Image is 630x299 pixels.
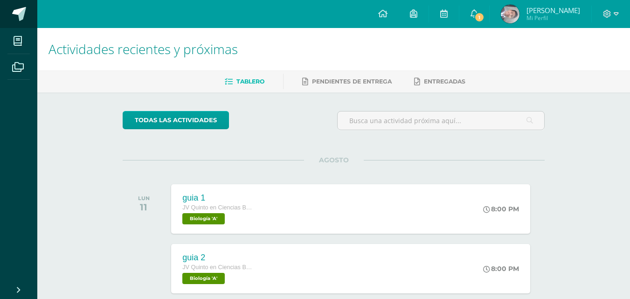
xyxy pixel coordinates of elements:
[138,202,150,213] div: 11
[526,6,580,15] span: [PERSON_NAME]
[123,111,229,129] a: todas las Actividades
[526,14,580,22] span: Mi Perfil
[414,74,465,89] a: Entregadas
[236,78,264,85] span: Tablero
[501,5,519,23] img: 3af3e3896399a6f953e6c180c4a7d822.png
[182,204,252,211] span: JV Quinto en Ciencias Biologícas JV [PERSON_NAME]. CCLL en Ciencias Biológicas Vespertino
[483,205,519,213] div: 8:00 PM
[182,253,252,263] div: guia 2
[182,273,225,284] span: Biología 'A'
[302,74,392,89] a: Pendientes de entrega
[225,74,264,89] a: Tablero
[182,264,252,271] span: JV Quinto en Ciencias Biologícas JV [PERSON_NAME]. CCLL en Ciencias Biológicas Vespertino
[304,156,364,164] span: AGOSTO
[182,213,225,224] span: Biología 'A'
[338,111,544,130] input: Busca una actividad próxima aquí...
[48,40,238,58] span: Actividades recientes y próximas
[483,264,519,273] div: 8:00 PM
[424,78,465,85] span: Entregadas
[182,193,252,203] div: guia 1
[474,12,485,22] span: 1
[312,78,392,85] span: Pendientes de entrega
[138,195,150,202] div: LUN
